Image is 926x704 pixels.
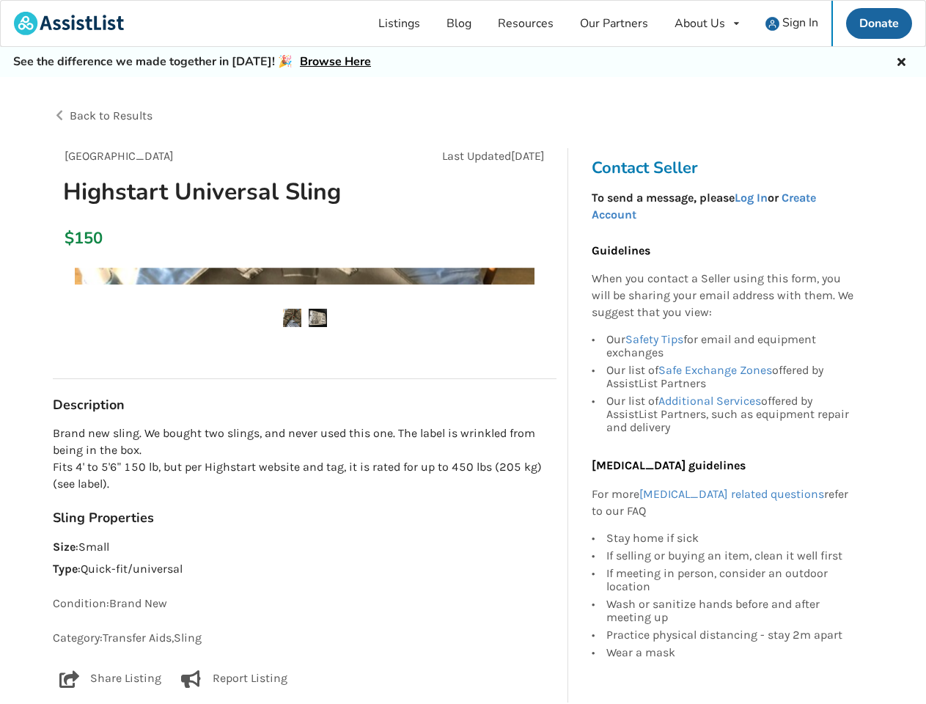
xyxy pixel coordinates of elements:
[752,1,831,46] a: user icon Sign In
[365,1,433,46] a: Listings
[606,644,854,659] div: Wear a mask
[606,595,854,626] div: Wash or sanitize hands before and after meeting up
[592,271,854,321] p: When you contact a Seller using this form, you will be sharing your email address with them. We s...
[606,565,854,595] div: If meeting in person, consider an outdoor location
[53,561,556,578] p: : Quick-fit/universal
[53,539,556,556] p: : Small
[283,309,301,327] img: highstart universal sling-sling-transfer aids-vancouver-assistlist-listing
[606,333,854,362] div: Our for email and equipment exchanges
[846,8,912,39] a: Donate
[14,12,124,35] img: assistlist-logo
[485,1,567,46] a: Resources
[442,149,511,163] span: Last Updated
[53,540,76,554] strong: Size
[433,1,485,46] a: Blog
[90,670,161,688] p: Share Listing
[639,487,824,501] a: [MEDICAL_DATA] related questions
[606,392,854,434] div: Our list of offered by AssistList Partners, such as equipment repair and delivery
[13,54,371,70] h5: See the difference we made together in [DATE]! 🎉
[592,243,650,257] b: Guidelines
[765,17,779,31] img: user icon
[213,670,287,688] p: Report Listing
[53,425,556,492] p: Brand new sling. We bought two slings, and never used this one. The label is wrinkled from being ...
[735,191,768,205] a: Log In
[70,109,153,122] span: Back to Results
[606,547,854,565] div: If selling or buying an item, clean it well first
[782,15,818,31] span: Sign In
[625,332,683,346] a: Safety Tips
[606,626,854,644] div: Practice physical distancing - stay 2m apart
[53,630,556,647] p: Category: Transfer Aids , Sling
[65,228,73,249] div: $150
[675,18,725,29] div: About Us
[53,397,556,414] h3: Description
[309,309,327,327] img: highstart universal sling-sling-transfer aids-vancouver-assistlist-listing
[592,191,816,221] strong: To send a message, please or
[658,394,761,408] a: Additional Services
[658,363,772,377] a: Safe Exchange Zones
[53,562,78,576] strong: Type
[53,595,556,612] p: Condition: Brand New
[606,362,854,392] div: Our list of offered by AssistList Partners
[51,177,398,207] h1: Highstart Universal Sling
[592,486,854,520] p: For more refer to our FAQ
[567,1,661,46] a: Our Partners
[300,54,371,70] a: Browse Here
[65,149,174,163] span: [GEOGRAPHIC_DATA]
[606,532,854,547] div: Stay home if sick
[511,149,545,163] span: [DATE]
[592,458,746,472] b: [MEDICAL_DATA] guidelines
[53,510,556,527] h3: Sling Properties
[592,158,861,178] h3: Contact Seller
[592,191,816,221] a: Create Account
